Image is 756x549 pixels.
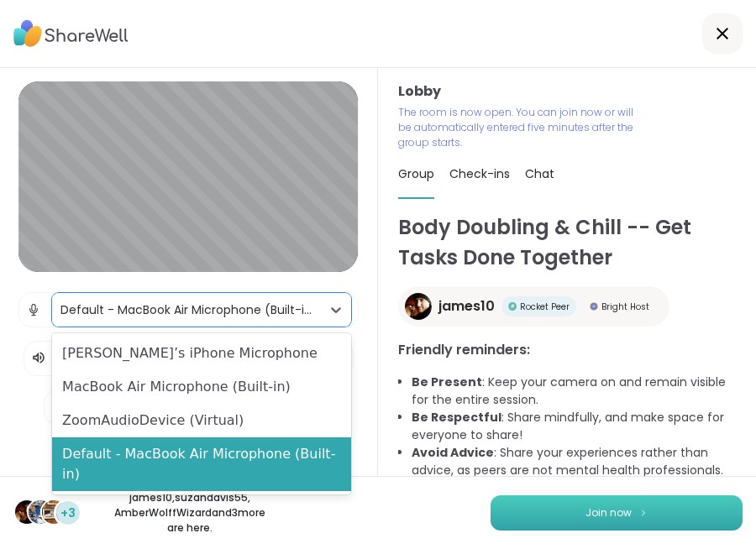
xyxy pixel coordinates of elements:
[51,390,66,424] img: Camera
[398,81,736,102] h3: Lobby
[590,302,598,311] img: Bright Host
[96,490,284,536] p: james10 , suzandavis55 , AmberWolffWizard and 3 more are here.
[52,437,350,491] div: Default - MacBook Air Microphone (Built-in)
[13,14,129,53] img: ShareWell Logo
[412,444,736,479] li: : Share your experiences rather than advice, as peers are not mental health professionals.
[398,286,669,327] a: james10james10Rocket PeerRocket PeerBright HostBright Host
[412,409,736,444] li: : Share mindfully, and make space for everyone to share!
[60,301,312,319] div: Default - MacBook Air Microphone (Built-in)
[29,500,52,524] img: suzandavis55
[449,165,510,182] span: Check-ins
[52,404,350,437] div: ZoomAudioDevice (Virtual)
[398,165,434,182] span: Group
[48,293,52,327] span: |
[412,374,736,409] li: : Keep your camera on and remain visible for the entire session.
[412,374,482,390] b: Be Present
[60,505,76,522] span: +3
[585,505,632,520] span: Join now
[438,296,495,316] span: james10
[520,301,570,313] span: Rocket Peer
[52,337,350,370] div: [PERSON_NAME]’s iPhone Microphone
[638,508,648,517] img: ShareWell Logomark
[601,301,649,313] span: Bright Host
[398,340,736,360] h3: Friendly reminders:
[398,105,640,150] p: The room is now open. You can join now or will be automatically entered five minutes after the gr...
[412,409,501,426] b: Be Respectful
[405,293,432,320] img: james10
[26,293,41,327] img: Microphone
[491,495,743,531] button: Join now
[412,444,494,461] b: Avoid Advice
[42,500,66,524] img: AmberWolffWizard
[508,302,517,311] img: Rocket Peer
[15,500,39,524] img: james10
[398,212,736,273] h1: Body Doubling & Chill -- Get Tasks Done Together
[52,370,350,404] div: MacBook Air Microphone (Built-in)
[525,165,554,182] span: Chat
